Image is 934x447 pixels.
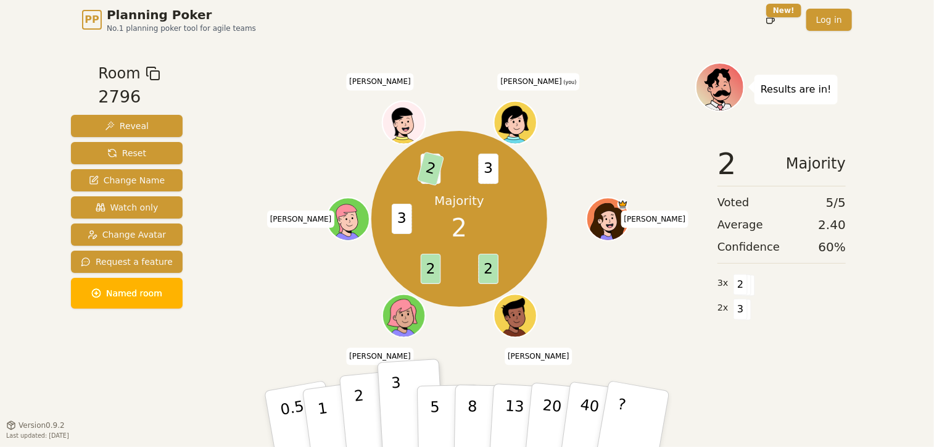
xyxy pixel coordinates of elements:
button: Reset [71,142,183,164]
span: Majority [786,149,846,178]
button: Named room [71,278,183,309]
span: Reset [107,147,146,159]
span: Voted [717,194,750,211]
span: Request a feature [81,256,173,268]
span: Reveal [105,120,149,132]
span: 3 x [717,277,729,290]
span: 3 [734,299,748,320]
span: 3 [392,204,412,234]
button: Watch only [71,196,183,219]
button: Change Name [71,169,183,191]
div: New! [766,4,801,17]
a: Log in [806,9,852,31]
span: Change Name [89,174,165,186]
span: PP [85,12,99,27]
span: Click to change your name [621,211,689,228]
span: Change Avatar [88,228,167,241]
a: PPPlanning PokerNo.1 planning poker tool for agile teams [82,6,256,33]
span: Click to change your name [267,211,335,228]
span: 5 / 5 [826,194,846,211]
span: Click to change your name [346,73,414,90]
span: Named room [91,287,162,299]
span: (you) [562,80,577,85]
button: Version0.9.2 [6,420,65,430]
button: Change Avatar [71,223,183,246]
span: Tressa is the host [617,199,627,209]
p: Majority [434,192,484,209]
span: 2.40 [818,216,846,233]
span: 2 [734,274,748,295]
span: Planning Poker [107,6,256,23]
span: Watch only [96,201,159,214]
span: Click to change your name [505,348,572,365]
button: Reveal [71,115,183,137]
span: No.1 planning poker tool for agile teams [107,23,256,33]
button: Click to change your avatar [495,102,535,142]
span: 2 [417,152,444,186]
span: 3 [478,154,498,184]
span: 2 [717,149,737,178]
span: Version 0.9.2 [19,420,65,430]
span: 2 [420,254,440,284]
button: New! [759,9,782,31]
span: Average [717,216,763,233]
span: 60 % [819,238,846,256]
div: 2796 [98,85,160,110]
button: Request a feature [71,251,183,273]
span: Confidence [717,238,780,256]
span: 2 [452,209,467,246]
span: Click to change your name [346,348,414,365]
p: Results are in! [761,81,832,98]
span: 2 [478,254,498,284]
span: 2 x [717,301,729,315]
span: Click to change your name [497,73,579,90]
span: Room [98,62,140,85]
span: Last updated: [DATE] [6,432,69,439]
p: 3 [391,374,405,441]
